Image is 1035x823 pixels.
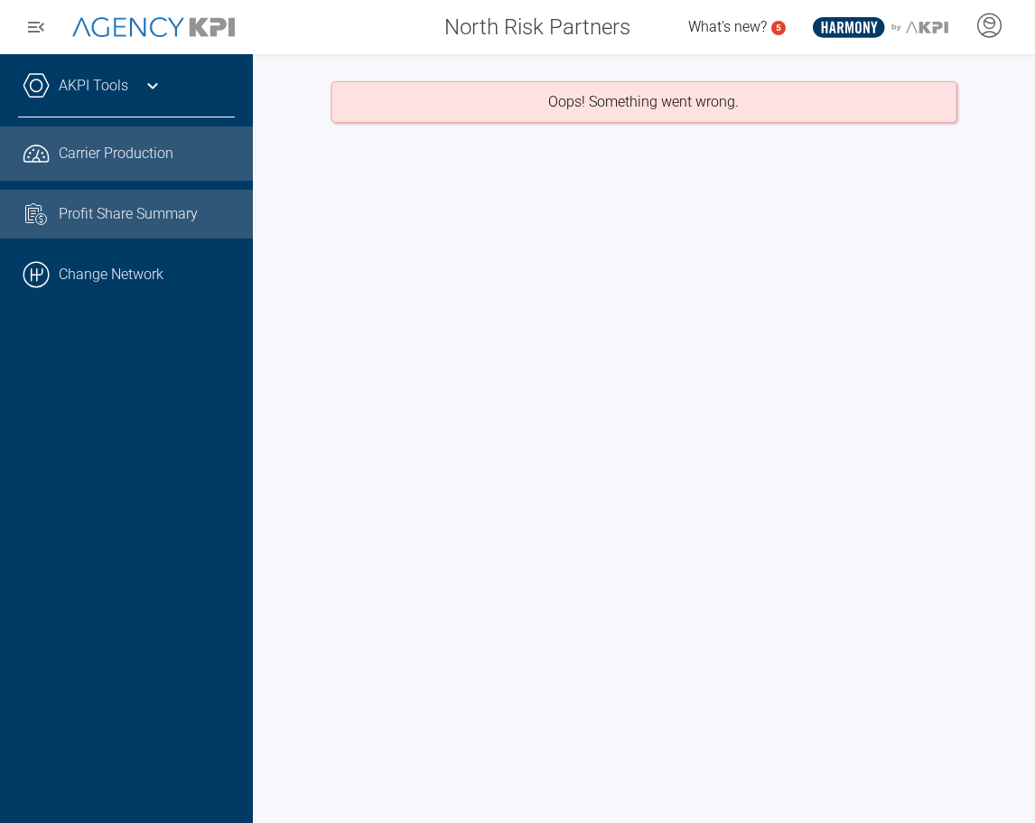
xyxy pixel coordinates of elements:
a: 5 [771,21,786,35]
span: Carrier Production [59,143,173,164]
img: AgencyKPI [72,17,235,38]
text: 5 [776,23,781,33]
p: Oops! Something went wrong. [548,91,739,113]
a: AKPI Tools [59,75,128,97]
span: Profit Share Summary [59,203,198,225]
span: North Risk Partners [444,11,630,43]
span: What's new? [688,18,767,35]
